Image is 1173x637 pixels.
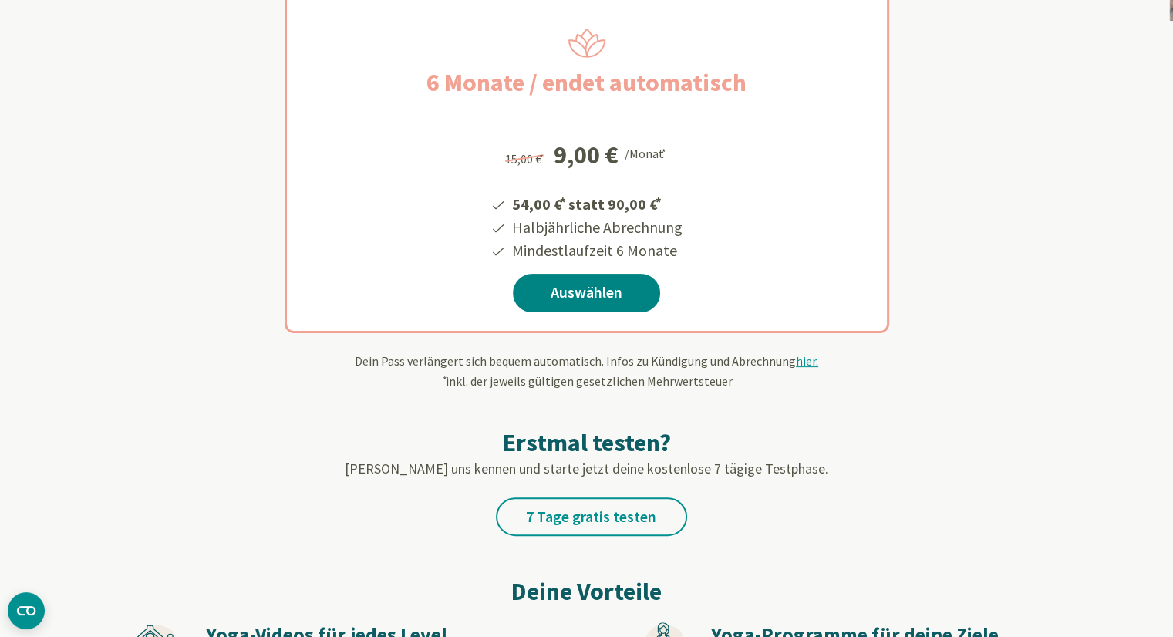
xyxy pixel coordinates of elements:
div: 9,00 € [554,143,619,167]
h2: Erstmal testen? [136,427,1038,458]
span: hier. [796,353,818,369]
span: inkl. der jeweils gültigen gesetzlichen Mehrwertsteuer [441,373,733,389]
a: Auswählen [513,274,660,312]
p: [PERSON_NAME] uns kennen und starte jetzt deine kostenlose 7 tägige Testphase. [136,458,1038,479]
li: Mindestlaufzeit 6 Monate [510,239,683,262]
div: /Monat [625,143,669,163]
div: Dein Pass verlängert sich bequem automatisch. Infos zu Kündigung und Abrechnung [136,352,1038,390]
h2: Deine Vorteile [136,573,1038,610]
a: 7 Tage gratis testen [496,497,687,536]
button: CMP-Widget öffnen [8,592,45,629]
span: 15,00 € [505,151,546,167]
li: 54,00 € statt 90,00 € [510,190,683,216]
li: Halbjährliche Abrechnung [510,216,683,239]
h2: 6 Monate / endet automatisch [389,64,784,101]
